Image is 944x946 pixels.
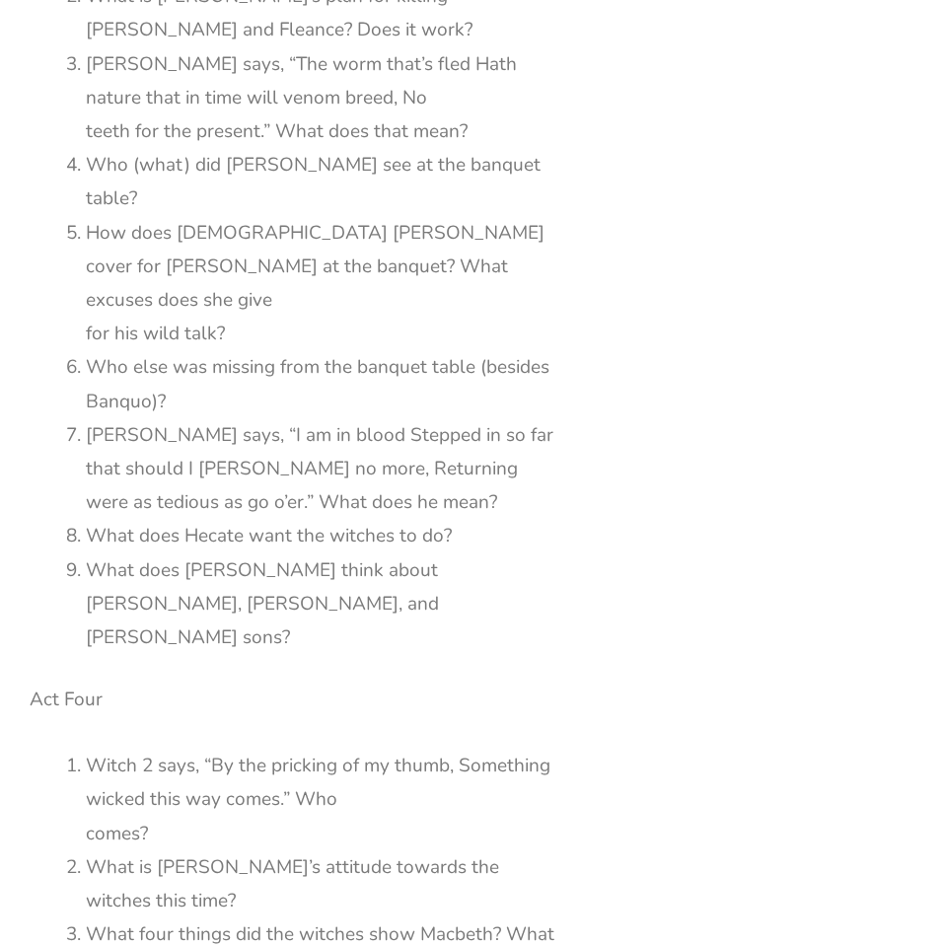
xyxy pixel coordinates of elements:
li: [PERSON_NAME] says, “The worm that’s fled Hath nature that in time will venom breed, No teeth for... [86,47,559,149]
li: What is [PERSON_NAME]’s attitude towards the witches this time? [86,850,559,917]
li: How does [DEMOGRAPHIC_DATA] [PERSON_NAME] cover for [PERSON_NAME] at the banquet? What excuses do... [86,216,559,351]
iframe: Chat Widget [617,723,944,946]
li: [PERSON_NAME] says, “I am in blood Stepped in so far that should I [PERSON_NAME] no more, Returni... [86,418,559,520]
li: Who (what) did [PERSON_NAME] see at the banquet table? [86,148,559,215]
p: Act Four [30,683,559,716]
li: What does [PERSON_NAME] think about [PERSON_NAME], [PERSON_NAME], and [PERSON_NAME] sons? [86,553,559,655]
li: Who else was missing from the banquet table (besides Banquo)? [86,350,559,417]
li: What does Hecate want the witches to do? [86,519,559,552]
li: Witch 2 says, “By the pricking of my thumb, Something wicked this way comes.” Who comes? [86,749,559,850]
div: Widget de chat [617,723,944,946]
